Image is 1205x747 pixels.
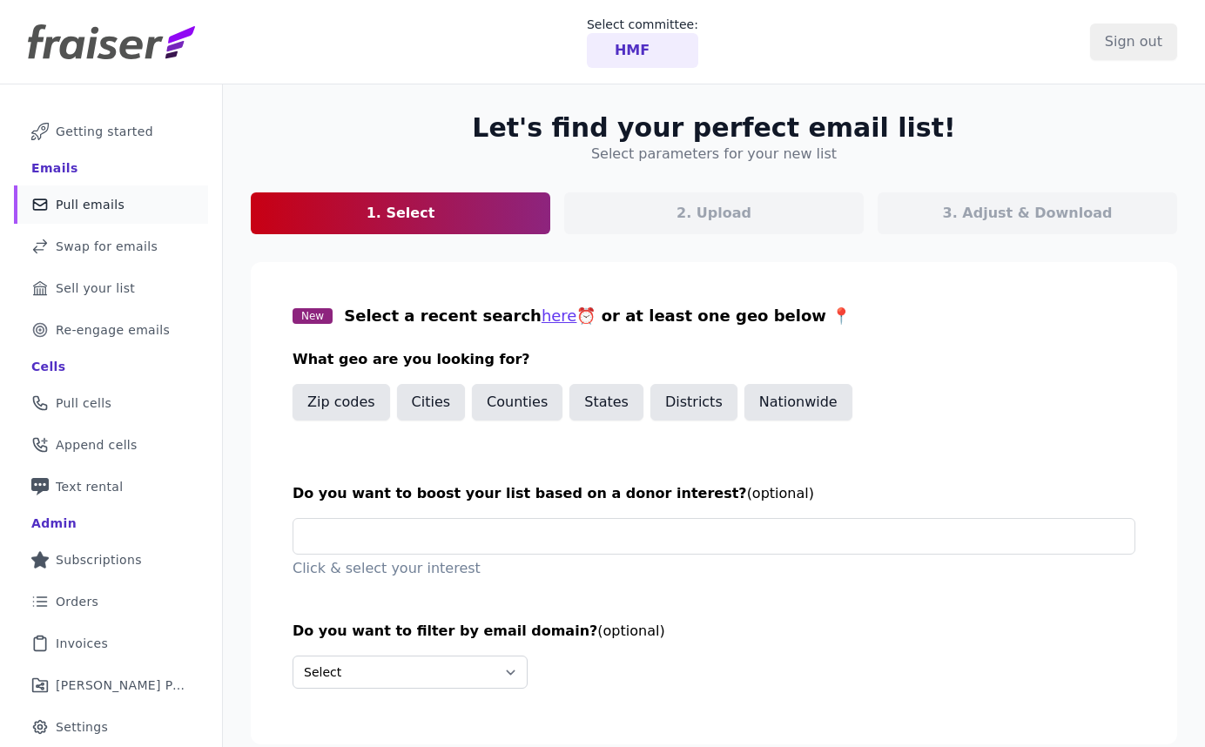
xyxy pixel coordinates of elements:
[28,24,195,59] img: Fraiser Logo
[14,582,208,621] a: Orders
[293,384,390,421] button: Zip codes
[56,718,108,736] span: Settings
[56,321,170,339] span: Re-engage emails
[677,203,751,224] p: 2. Upload
[31,159,78,177] div: Emails
[293,308,333,324] span: New
[472,112,955,144] h2: Let's find your perfect email list!
[56,478,124,495] span: Text rental
[293,558,1135,579] p: Click & select your interest
[472,384,562,421] button: Counties
[56,635,108,652] span: Invoices
[56,394,111,412] span: Pull cells
[344,306,851,325] span: Select a recent search ⏰ or at least one geo below 📍
[14,384,208,422] a: Pull cells
[943,203,1113,224] p: 3. Adjust & Download
[14,708,208,746] a: Settings
[367,203,435,224] p: 1. Select
[744,384,852,421] button: Nationwide
[56,593,98,610] span: Orders
[615,40,650,61] p: HMF
[14,426,208,464] a: Append cells
[587,16,698,68] a: Select committee: HMF
[14,624,208,663] a: Invoices
[14,269,208,307] a: Sell your list
[56,279,135,297] span: Sell your list
[14,666,208,704] a: [PERSON_NAME] Performance
[14,185,208,224] a: Pull emails
[56,196,125,213] span: Pull emails
[56,551,142,569] span: Subscriptions
[591,144,837,165] h4: Select parameters for your new list
[14,311,208,349] a: Re-engage emails
[569,384,643,421] button: States
[747,485,814,501] span: (optional)
[1090,24,1177,60] input: Sign out
[587,16,698,33] p: Select committee:
[14,112,208,151] a: Getting started
[597,622,664,639] span: (optional)
[251,192,550,234] a: 1. Select
[293,349,1135,370] h3: What geo are you looking for?
[542,304,577,328] button: here
[56,436,138,454] span: Append cells
[14,468,208,506] a: Text rental
[31,515,77,532] div: Admin
[14,227,208,266] a: Swap for emails
[14,541,208,579] a: Subscriptions
[56,238,158,255] span: Swap for emails
[650,384,737,421] button: Districts
[31,358,65,375] div: Cells
[56,676,187,694] span: [PERSON_NAME] Performance
[56,123,153,140] span: Getting started
[293,485,747,501] span: Do you want to boost your list based on a donor interest?
[293,622,597,639] span: Do you want to filter by email domain?
[397,384,466,421] button: Cities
